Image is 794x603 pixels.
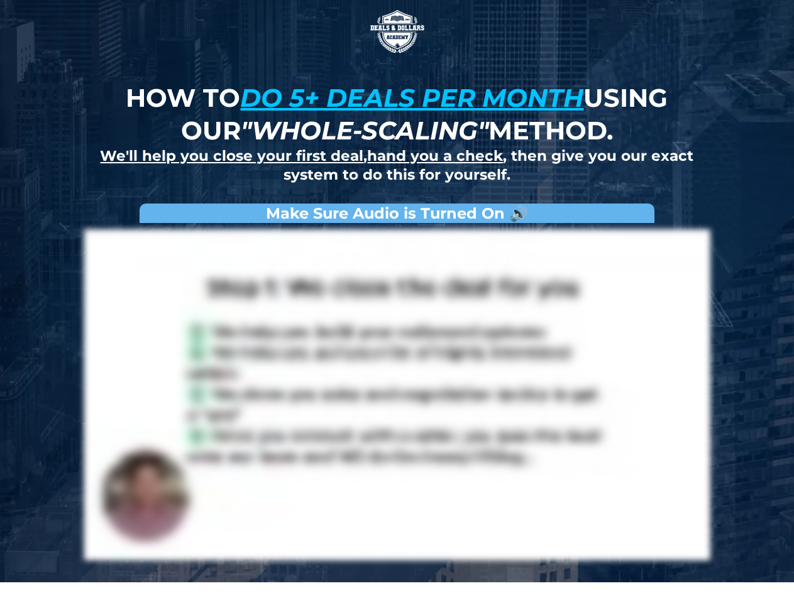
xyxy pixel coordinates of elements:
[100,147,693,183] strong: , , then give you our exact system to do this for yourself.
[100,147,363,165] u: We'll help you close your first deal
[266,204,528,222] strong: Make Sure Audio is Turned On 🔊
[126,82,668,146] strong: How to using our method.
[240,82,583,113] u: do 5+ deals per month
[367,147,503,165] u: hand you a check
[241,115,488,146] em: "whole-scaling"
